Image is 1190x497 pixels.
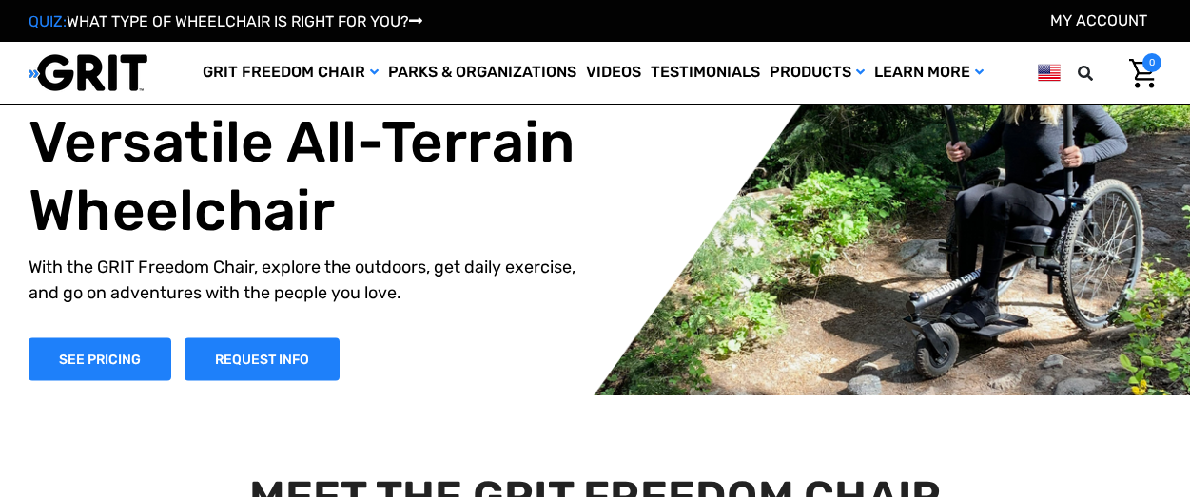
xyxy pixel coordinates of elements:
a: Products [765,42,869,104]
a: Learn More [869,42,988,104]
input: Search [1086,53,1115,93]
p: With the GRIT Freedom Chair, explore the outdoors, get daily exercise, and go on adventures with ... [29,254,610,305]
a: Videos [581,42,646,104]
a: Cart with 0 items [1115,53,1161,93]
span: QUIZ: [29,12,67,30]
span: 0 [1142,53,1161,72]
a: QUIZ:WHAT TYPE OF WHEELCHAIR IS RIGHT FOR YOU? [29,12,422,30]
img: Cart [1129,59,1157,88]
h1: The World's Most Versatile All-Terrain Wheelchair [29,39,610,244]
img: us.png [1038,61,1061,85]
a: Parks & Organizations [383,42,581,104]
a: Slide number 1, Request Information [185,337,340,380]
a: GRIT Freedom Chair [198,42,383,104]
a: Account [1050,11,1147,29]
img: GRIT All-Terrain Wheelchair and Mobility Equipment [29,53,147,92]
a: Shop Now [29,337,171,380]
iframe: Tidio Chat [1092,374,1181,464]
a: Testimonials [646,42,765,104]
